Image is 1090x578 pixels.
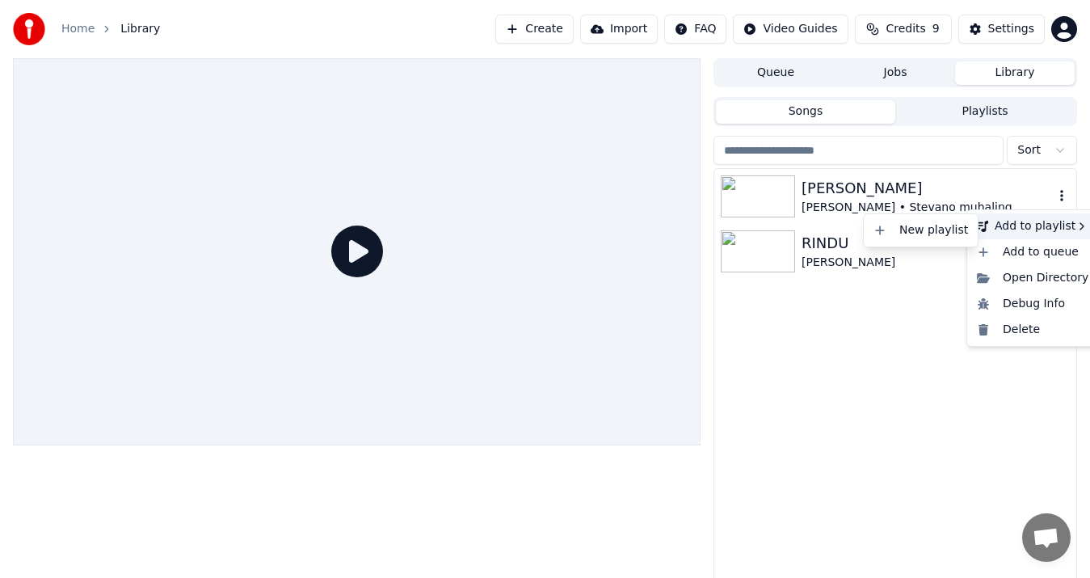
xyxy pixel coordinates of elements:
button: Import [580,15,658,44]
div: [PERSON_NAME] • Stevano muhaling [802,200,1054,216]
button: Songs [716,100,895,124]
button: Create [495,15,574,44]
nav: breadcrumb [61,21,160,37]
span: Sort [1017,142,1041,158]
button: Credits9 [855,15,952,44]
button: Jobs [835,61,955,85]
img: youka [13,13,45,45]
div: RINDU [802,232,1070,255]
a: Home [61,21,95,37]
span: Credits [886,21,925,37]
button: Video Guides [733,15,848,44]
button: FAQ [664,15,726,44]
button: Playlists [895,100,1075,124]
span: Library [120,21,160,37]
span: 9 [932,21,940,37]
button: Library [955,61,1075,85]
div: [PERSON_NAME] [802,177,1054,200]
div: [PERSON_NAME] [802,255,1070,271]
div: Settings [988,21,1034,37]
button: Queue [716,61,835,85]
div: Open chat [1022,513,1071,562]
button: Settings [958,15,1045,44]
div: New playlist [867,217,974,243]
